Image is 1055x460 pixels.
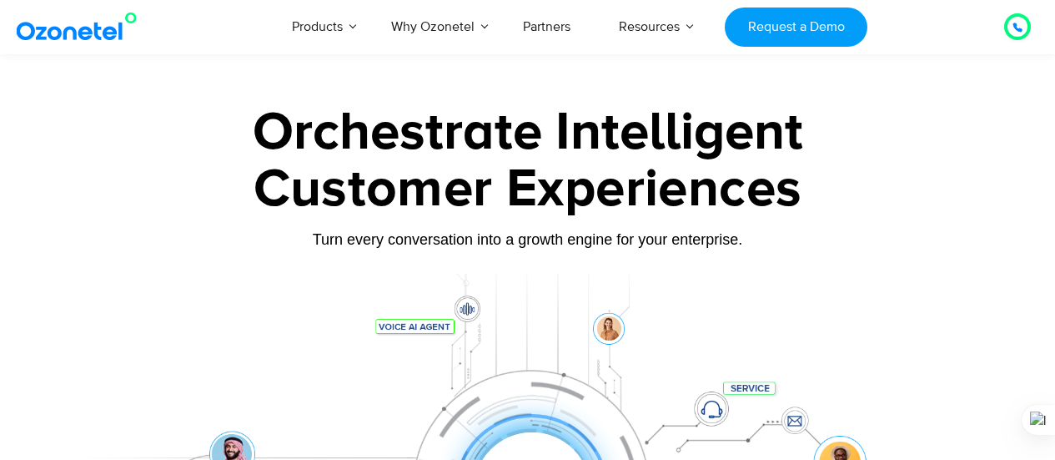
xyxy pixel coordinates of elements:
[725,8,867,47] a: Request a Demo
[65,149,991,230] div: Customer Experiences
[65,106,991,159] div: Orchestrate Intelligent
[65,230,991,249] div: Turn every conversation into a growth engine for your enterprise.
